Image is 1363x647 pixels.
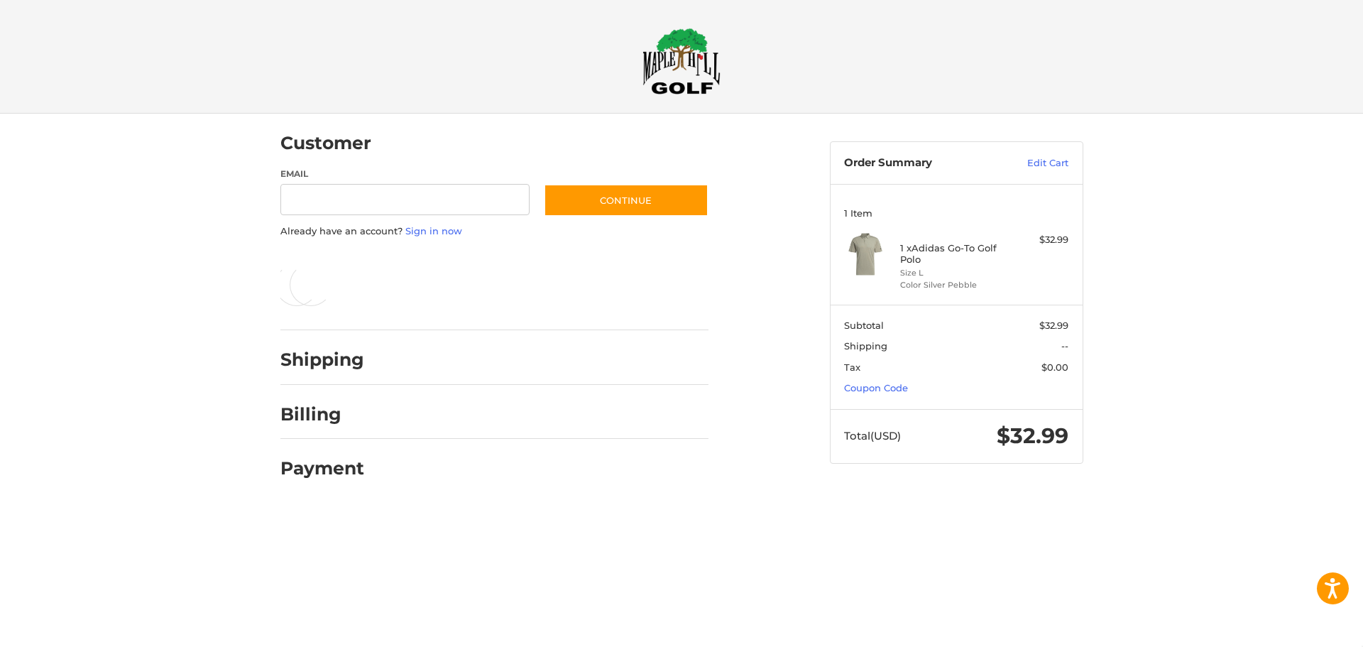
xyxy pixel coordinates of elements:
button: Continue [544,184,708,217]
span: $32.99 [997,423,1068,449]
h3: 1 Item [844,207,1068,219]
label: Email [280,168,530,180]
h2: Customer [280,132,371,154]
img: Maple Hill Golf [642,28,721,94]
a: Edit Cart [997,156,1068,170]
span: Total (USD) [844,429,901,442]
li: Size L [900,267,1009,279]
span: Subtotal [844,320,884,331]
h2: Billing [280,403,363,425]
h2: Payment [280,457,364,479]
span: $0.00 [1041,361,1068,373]
a: Sign in now [405,225,462,236]
h4: 1 x Adidas Go-To Golf Polo [900,242,1009,266]
li: Color Silver Pebble [900,279,1009,291]
span: Shipping [844,340,887,352]
p: Already have an account? [280,224,708,239]
span: Tax [844,361,860,373]
a: Coupon Code [844,382,908,393]
h2: Shipping [280,349,364,371]
span: $32.99 [1039,320,1068,331]
h3: Order Summary [844,156,997,170]
div: $32.99 [1012,233,1068,247]
span: -- [1061,340,1068,352]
